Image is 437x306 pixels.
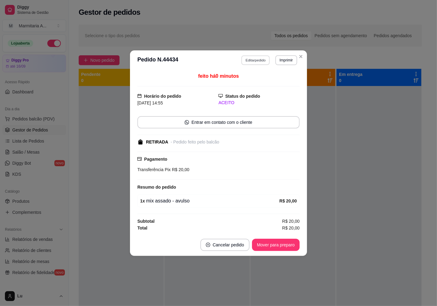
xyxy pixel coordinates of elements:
[185,120,189,124] span: whats-app
[218,94,223,98] span: desktop
[282,225,300,231] span: R$ 20,00
[279,198,297,203] strong: R$ 20,00
[137,219,155,224] strong: Subtotal
[282,218,300,225] span: R$ 20,00
[218,100,300,106] div: ACEITO
[146,139,168,145] div: RETIRADA
[252,239,300,251] button: Mover para preparo
[137,185,176,190] strong: Resumo do pedido
[137,226,147,230] strong: Total
[140,198,145,203] strong: 1 x
[137,157,142,161] span: credit-card
[200,239,250,251] button: close-circleCancelar pedido
[225,94,260,99] strong: Status do pedido
[198,73,239,79] span: feito há 0 minutos
[275,55,297,65] button: Imprimir
[171,167,189,172] span: R$ 20,00
[296,52,306,61] button: Close
[140,197,279,205] div: mix assado - avulso
[206,243,210,247] span: close-circle
[144,94,181,99] strong: Horário do pedido
[171,139,219,145] div: - Pedido feito pelo balcão
[137,100,163,105] span: [DATE] 14:55
[137,55,178,65] h3: Pedido N. 44434
[242,55,270,65] button: Editarpedido
[137,116,300,128] button: whats-appEntrar em contato com o cliente
[137,167,171,172] span: Transferência Pix
[144,157,167,162] strong: Pagamento
[137,94,142,98] span: calendar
